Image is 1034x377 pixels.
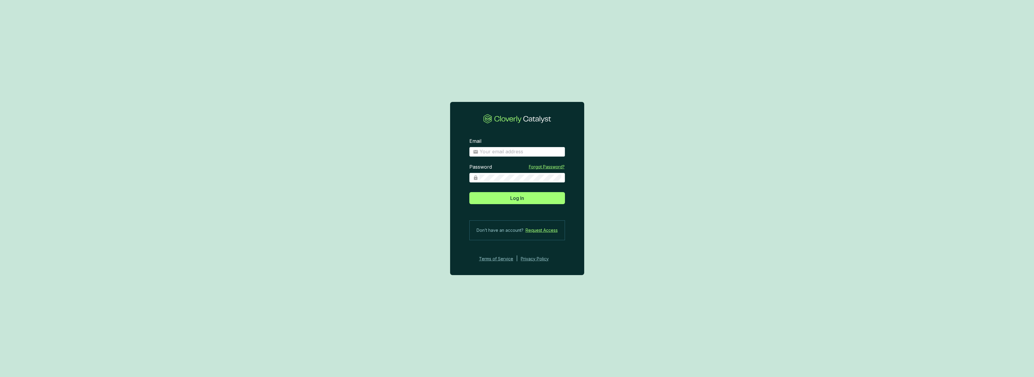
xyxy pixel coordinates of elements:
[529,164,565,170] a: Forgot Password?
[477,255,513,262] a: Terms of Service
[477,227,523,234] span: Don’t have an account?
[521,255,557,262] a: Privacy Policy
[480,149,561,155] input: Email
[510,195,524,202] span: Log In
[526,227,558,234] a: Request Access
[469,138,481,145] label: Email
[480,174,561,181] input: Password
[469,164,492,170] label: Password
[469,192,565,204] button: Log In
[516,255,518,262] div: |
